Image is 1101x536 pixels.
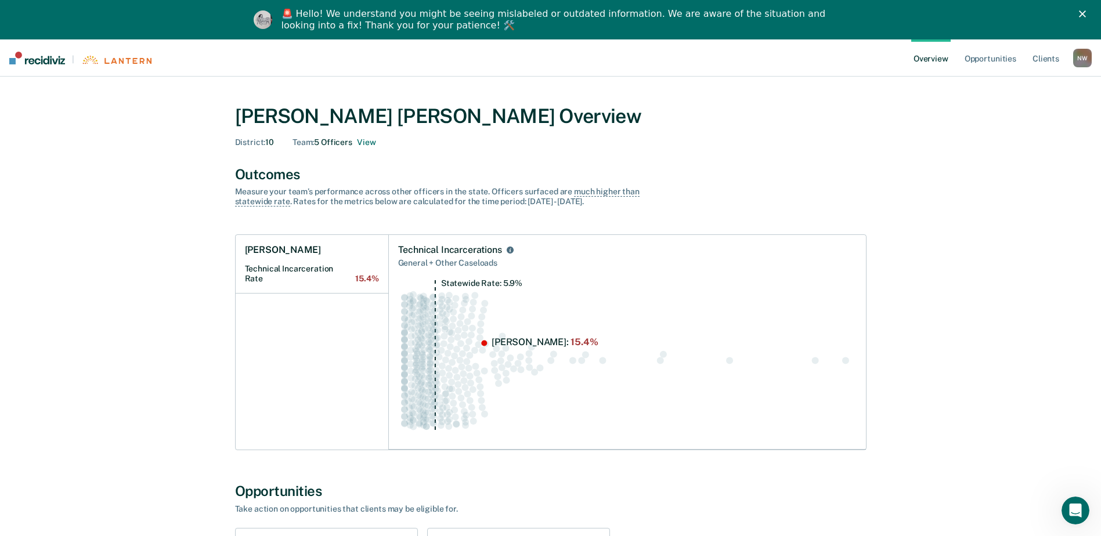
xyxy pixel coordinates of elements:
[9,52,151,64] a: |
[235,187,641,207] div: Measure your team’s performance across other officer s in the state. Officer s surfaced are . Rat...
[254,10,272,29] img: Profile image for Kim
[293,137,376,147] div: 5 Officers
[962,39,1019,77] a: Opportunities
[355,274,378,284] span: 15.4%
[1073,49,1092,67] div: N W
[398,256,857,270] div: General + Other Caseloads
[81,56,151,64] img: Lantern
[911,39,951,77] a: Overview
[1073,49,1092,67] button: NW
[1062,497,1089,524] iframe: Intercom live chat
[398,244,502,256] div: Technical Incarcerations
[235,137,275,147] div: 10
[235,504,641,514] div: Take action on opportunities that clients may be eligible for.
[1030,39,1062,77] a: Clients
[65,55,81,64] span: |
[235,104,867,128] div: [PERSON_NAME] [PERSON_NAME] Overview
[236,235,388,294] a: [PERSON_NAME]Technical Incarceration Rate15.4%
[245,244,321,256] h1: [PERSON_NAME]
[235,187,640,207] span: much higher than statewide rate
[398,280,857,440] div: Swarm plot of all technical incarceration rates in the state for NOT_SEX_OFFENSE caseloads, highl...
[293,137,314,147] span: Team :
[281,8,829,31] div: 🚨 Hello! We understand you might be seeing mislabeled or outdated information. We are aware of th...
[235,137,266,147] span: District :
[235,483,867,499] div: Opportunities
[504,244,516,256] button: Technical Incarcerations
[245,264,379,284] h2: Technical Incarceration Rate
[441,278,522,288] tspan: Statewide Rate: 5.9%
[357,137,376,147] button: 5 officers on Nikki Lynn Wiggins's Team
[235,166,867,183] div: Outcomes
[1079,10,1091,17] div: Close
[9,52,65,64] img: Recidiviz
